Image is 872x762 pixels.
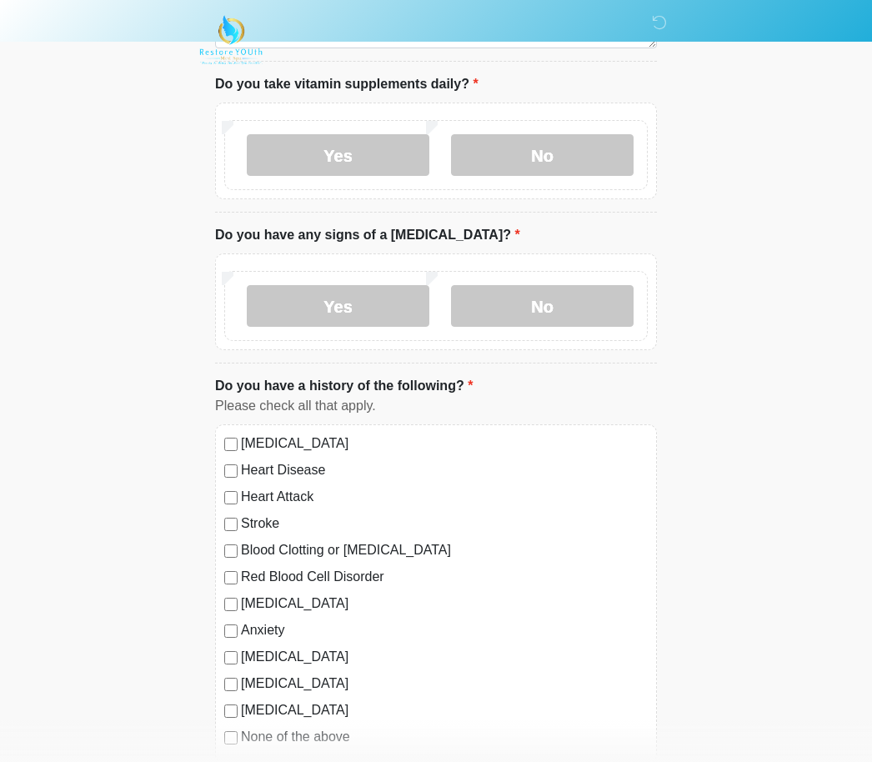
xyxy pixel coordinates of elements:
label: Anxiety [241,620,648,640]
label: [MEDICAL_DATA] [241,700,648,720]
label: [MEDICAL_DATA] [241,434,648,454]
img: Restore YOUth Med Spa Logo [198,13,263,68]
input: Anxiety [224,624,238,638]
label: [MEDICAL_DATA] [241,674,648,694]
label: Heart Attack [241,487,648,507]
input: Stroke [224,518,238,531]
label: None of the above [241,727,648,747]
label: Yes [247,134,429,176]
label: No [451,134,634,176]
label: Do you have any signs of a [MEDICAL_DATA]? [215,225,520,245]
input: [MEDICAL_DATA] [224,704,238,718]
label: Heart Disease [241,460,648,480]
input: None of the above [224,731,238,744]
label: Do you take vitamin supplements daily? [215,74,479,94]
input: Heart Attack [224,491,238,504]
label: Stroke [241,514,648,534]
input: [MEDICAL_DATA] [224,678,238,691]
input: [MEDICAL_DATA] [224,598,238,611]
input: [MEDICAL_DATA] [224,438,238,451]
label: Yes [247,285,429,327]
label: Blood Clotting or [MEDICAL_DATA] [241,540,648,560]
label: [MEDICAL_DATA] [241,594,648,614]
input: [MEDICAL_DATA] [224,651,238,664]
input: Heart Disease [224,464,238,478]
label: No [451,285,634,327]
label: [MEDICAL_DATA] [241,647,648,667]
label: Do you have a history of the following? [215,376,473,396]
label: Red Blood Cell Disorder [241,567,648,587]
input: Blood Clotting or [MEDICAL_DATA] [224,544,238,558]
input: Red Blood Cell Disorder [224,571,238,584]
div: Please check all that apply. [215,396,657,416]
